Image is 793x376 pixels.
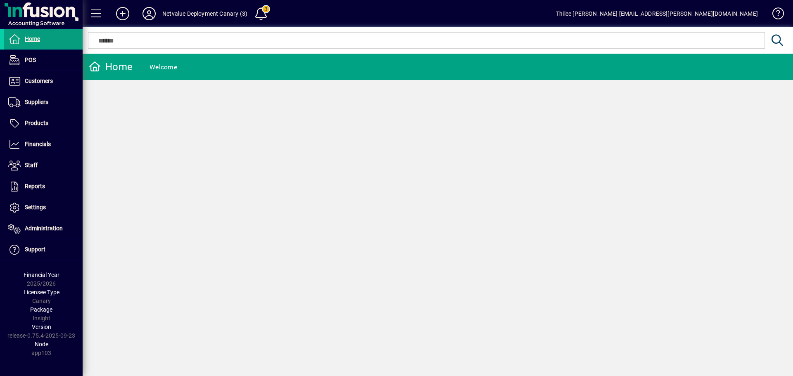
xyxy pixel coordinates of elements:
span: Suppliers [25,99,48,105]
span: Home [25,35,40,42]
span: Products [25,120,48,126]
div: Netvalue Deployment Canary (3) [162,7,247,20]
span: Node [35,341,48,348]
span: Administration [25,225,63,232]
span: Reports [25,183,45,189]
a: Products [4,113,83,134]
span: Version [32,324,51,330]
a: Suppliers [4,92,83,113]
a: Staff [4,155,83,176]
span: Financials [25,141,51,147]
a: Support [4,239,83,260]
span: Settings [25,204,46,210]
button: Profile [136,6,162,21]
span: Staff [25,162,38,168]
button: Add [109,6,136,21]
span: Support [25,246,45,253]
a: Financials [4,134,83,155]
span: Package [30,306,52,313]
div: Home [89,60,133,73]
a: Reports [4,176,83,197]
div: Thilee [PERSON_NAME] [EMAIL_ADDRESS][PERSON_NAME][DOMAIN_NAME] [556,7,758,20]
span: Licensee Type [24,289,59,296]
span: Financial Year [24,272,59,278]
a: Knowledge Base [766,2,783,28]
span: Customers [25,78,53,84]
a: POS [4,50,83,71]
div: Welcome [150,61,177,74]
span: POS [25,57,36,63]
a: Settings [4,197,83,218]
a: Administration [4,218,83,239]
a: Customers [4,71,83,92]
